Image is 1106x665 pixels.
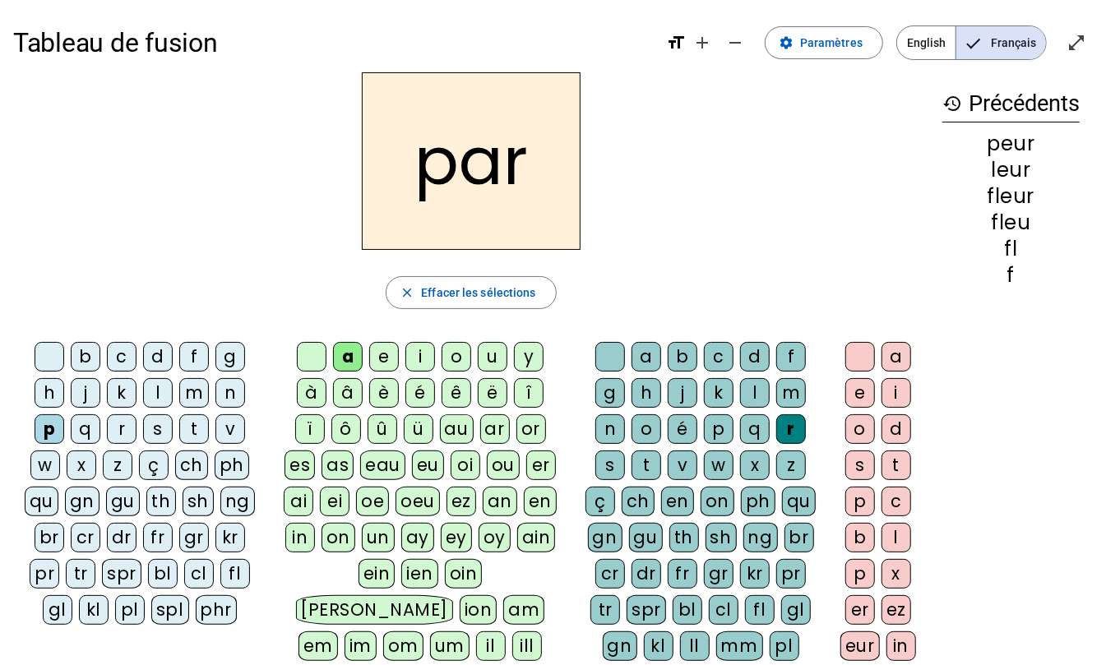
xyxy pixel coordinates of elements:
div: bl [673,595,702,625]
div: br [784,523,814,552]
div: a [632,342,661,372]
div: ll [680,631,710,661]
div: x [740,450,770,480]
div: spr [102,559,141,589]
div: fl [220,559,250,589]
div: ê [442,378,471,408]
div: n [215,378,245,408]
div: eu [412,450,444,480]
div: br [35,523,64,552]
div: s [143,414,173,444]
div: l [882,523,911,552]
div: c [704,342,733,372]
div: p [845,559,875,589]
div: ë [478,378,507,408]
div: oy [479,523,511,552]
div: th [146,487,176,516]
div: l [143,378,173,408]
div: d [740,342,770,372]
div: ü [404,414,433,444]
div: spr [627,595,666,625]
h1: Tableau de fusion [13,16,653,69]
mat-icon: format_size [666,33,686,53]
div: ill [512,631,542,661]
div: gr [704,559,733,589]
div: um [430,631,470,661]
div: e [369,342,399,372]
div: d [882,414,911,444]
h3: Précédents [942,85,1080,122]
div: z [103,450,132,480]
div: phr [196,595,238,625]
div: p [845,487,875,516]
div: gn [65,487,99,516]
div: es [285,450,315,480]
div: en [661,487,694,516]
div: un [362,523,395,552]
span: Paramètres [800,33,863,53]
div: pl [770,631,799,661]
div: t [882,450,911,480]
div: c [882,487,911,516]
div: an [483,487,517,516]
div: q [71,414,100,444]
div: c [107,342,137,372]
mat-icon: add [692,33,712,53]
div: e [845,378,875,408]
div: in [285,523,315,552]
div: ï [295,414,325,444]
mat-button-toggle-group: Language selection [896,25,1047,60]
div: a [882,342,911,372]
div: é [668,414,697,444]
div: tr [66,559,95,589]
div: f [179,342,209,372]
button: Paramètres [765,26,883,59]
button: Diminuer la taille de la police [719,26,752,59]
div: cl [709,595,738,625]
div: dr [107,523,137,552]
div: cl [184,559,214,589]
div: ez [882,595,911,625]
div: gl [43,595,72,625]
div: er [526,450,556,480]
span: Effacer les sélections [421,283,535,302]
div: s [845,450,875,480]
div: p [35,414,64,444]
div: au [440,414,474,444]
div: ç [585,487,615,516]
div: qu [25,487,58,516]
div: r [776,414,806,444]
button: Effacer les sélections [386,276,556,309]
div: mm [716,631,763,661]
mat-icon: close [400,285,414,300]
div: pl [115,595,145,625]
div: fr [668,559,697,589]
div: h [632,378,661,408]
mat-icon: open_in_full [1067,33,1086,53]
div: n [595,414,625,444]
div: à [297,378,326,408]
div: î [514,378,544,408]
div: fleur [942,187,1080,206]
div: ch [175,450,208,480]
div: è [369,378,399,408]
div: am [503,595,544,625]
div: b [668,342,697,372]
div: fl [942,239,1080,259]
div: bl [148,559,178,589]
div: er [845,595,875,625]
div: q [740,414,770,444]
div: ph [215,450,249,480]
mat-icon: remove [725,33,745,53]
div: j [668,378,697,408]
div: il [476,631,506,661]
div: ng [743,523,778,552]
div: kr [215,523,245,552]
div: ay [401,523,434,552]
div: ph [741,487,775,516]
div: oi [451,450,480,480]
div: a [333,342,363,372]
div: g [215,342,245,372]
div: o [442,342,471,372]
div: v [668,450,697,480]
